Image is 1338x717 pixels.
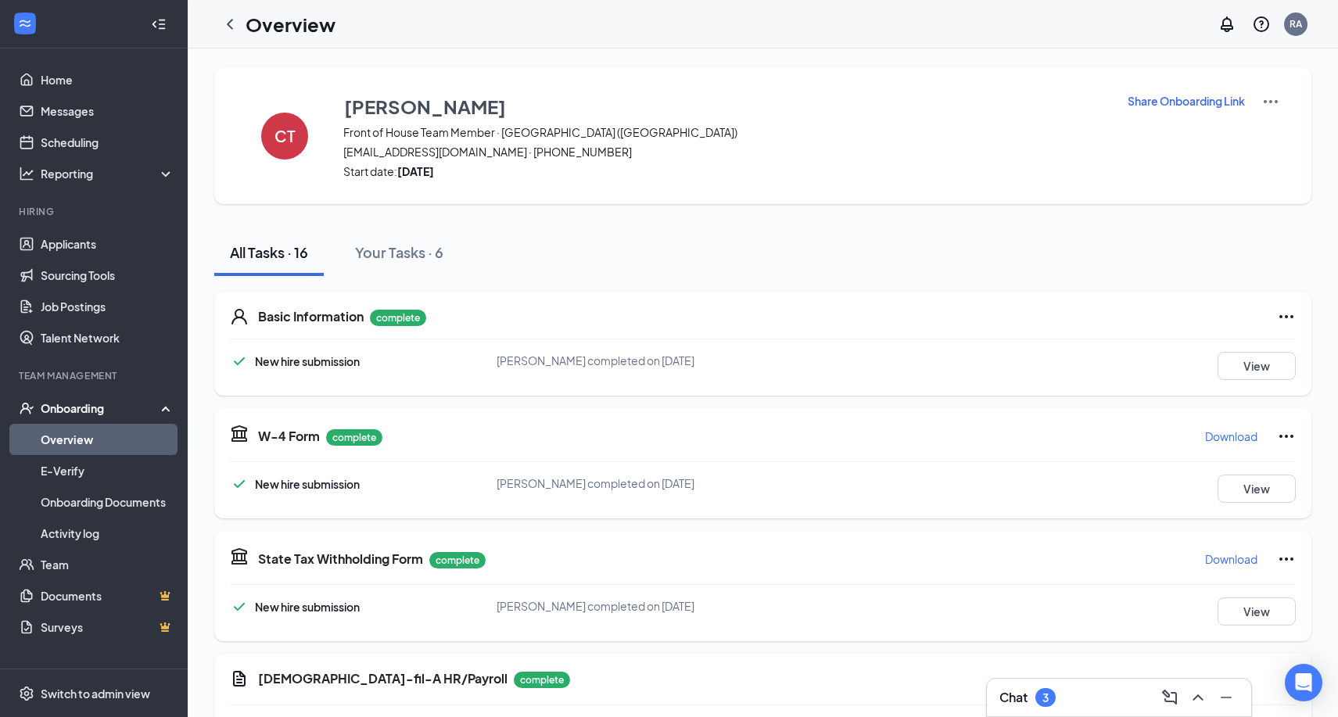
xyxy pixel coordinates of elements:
[1214,685,1239,710] button: Minimize
[344,93,506,120] h3: [PERSON_NAME]
[19,166,34,181] svg: Analysis
[343,144,1107,160] span: [EMAIL_ADDRESS][DOMAIN_NAME] · [PHONE_NUMBER]
[41,228,174,260] a: Applicants
[246,11,335,38] h1: Overview
[41,455,174,486] a: E-Verify
[1189,688,1207,707] svg: ChevronUp
[258,550,423,568] h5: State Tax Withholding Form
[1128,93,1245,109] p: Share Onboarding Link
[1277,550,1296,568] svg: Ellipses
[151,16,167,32] svg: Collapse
[221,15,239,34] svg: ChevronLeft
[41,322,174,353] a: Talent Network
[258,670,508,687] h5: [DEMOGRAPHIC_DATA]-fil-A HR/Payroll
[1261,92,1280,111] img: More Actions
[17,16,33,31] svg: WorkstreamLogo
[41,166,175,181] div: Reporting
[41,611,174,643] a: SurveysCrown
[19,686,34,701] svg: Settings
[258,428,320,445] h5: W-4 Form
[497,353,694,367] span: [PERSON_NAME] completed on [DATE]
[1218,597,1296,626] button: View
[41,260,174,291] a: Sourcing Tools
[326,429,382,446] p: complete
[41,64,174,95] a: Home
[41,95,174,127] a: Messages
[343,92,1107,120] button: [PERSON_NAME]
[1186,685,1211,710] button: ChevronUp
[1252,15,1271,34] svg: QuestionInfo
[1218,15,1236,34] svg: Notifications
[255,477,360,491] span: New hire submission
[1277,307,1296,326] svg: Ellipses
[41,486,174,518] a: Onboarding Documents
[230,475,249,493] svg: Checkmark
[343,163,1107,179] span: Start date:
[1042,691,1049,704] div: 3
[19,400,34,416] svg: UserCheck
[230,242,308,262] div: All Tasks · 16
[370,310,426,326] p: complete
[230,352,249,371] svg: Checkmark
[41,127,174,158] a: Scheduling
[999,689,1028,706] h3: Chat
[1290,17,1302,30] div: RA
[1204,424,1258,449] button: Download
[1217,688,1236,707] svg: Minimize
[1218,352,1296,380] button: View
[1127,92,1246,109] button: Share Onboarding Link
[343,124,1107,140] span: Front of House Team Member · [GEOGRAPHIC_DATA] ([GEOGRAPHIC_DATA])
[1277,427,1296,446] svg: Ellipses
[41,549,174,580] a: Team
[41,580,174,611] a: DocumentsCrown
[41,518,174,549] a: Activity log
[1204,547,1258,572] button: Download
[1218,475,1296,503] button: View
[19,369,171,382] div: Team Management
[41,291,174,322] a: Job Postings
[274,131,296,142] h4: CT
[497,476,694,490] span: [PERSON_NAME] completed on [DATE]
[355,242,443,262] div: Your Tasks · 6
[1205,551,1257,567] p: Download
[230,669,249,688] svg: Document
[397,164,434,178] strong: [DATE]
[41,400,161,416] div: Onboarding
[1205,428,1257,444] p: Download
[1160,688,1179,707] svg: ComposeMessage
[230,307,249,326] svg: User
[41,424,174,455] a: Overview
[1285,664,1322,701] div: Open Intercom Messenger
[246,92,324,179] button: CT
[258,308,364,325] h5: Basic Information
[230,597,249,616] svg: Checkmark
[19,205,171,218] div: Hiring
[255,600,360,614] span: New hire submission
[41,686,150,701] div: Switch to admin view
[497,599,694,613] span: [PERSON_NAME] completed on [DATE]
[514,672,570,688] p: complete
[429,552,486,568] p: complete
[230,424,249,443] svg: TaxGovernmentIcon
[1157,685,1182,710] button: ComposeMessage
[255,354,360,368] span: New hire submission
[230,547,249,565] svg: TaxGovernmentIcon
